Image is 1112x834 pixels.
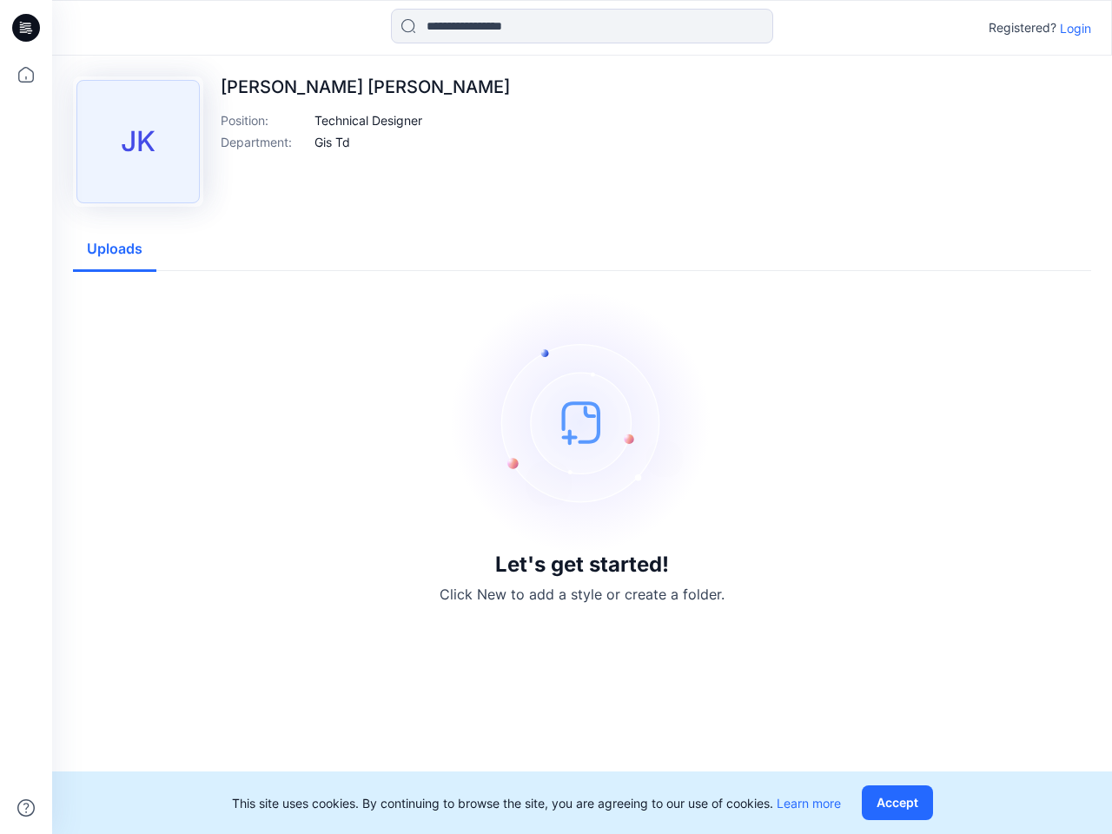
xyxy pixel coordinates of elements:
button: Uploads [73,228,156,272]
p: Registered? [989,17,1056,38]
p: Technical Designer [314,111,422,129]
p: Click New to add a style or create a folder. [440,584,725,605]
p: [PERSON_NAME] [PERSON_NAME] [221,76,510,97]
img: empty-state-image.svg [452,292,712,553]
div: JK [76,80,200,203]
p: This site uses cookies. By continuing to browse the site, you are agreeing to our use of cookies. [232,794,841,812]
p: Position : [221,111,308,129]
h3: Let's get started! [495,553,669,577]
p: Login [1060,19,1091,37]
a: Learn more [777,796,841,811]
p: Gis Td [314,133,350,151]
p: Department : [221,133,308,151]
button: Accept [862,785,933,820]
